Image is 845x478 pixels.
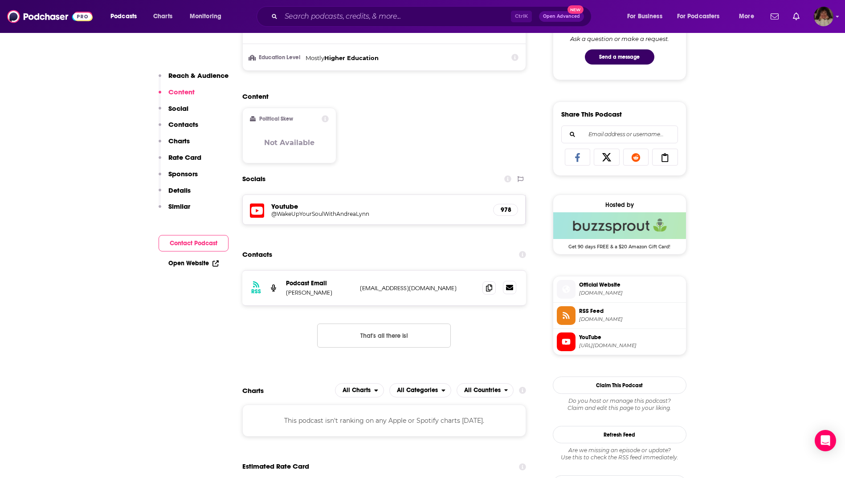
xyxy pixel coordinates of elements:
[317,324,451,348] button: Nothing here.
[168,202,190,211] p: Similar
[265,6,600,27] div: Search podcasts, credits, & more...
[159,120,198,137] button: Contacts
[579,307,682,315] span: RSS Feed
[814,7,833,26] img: User Profile
[250,55,302,61] h3: Education Level
[159,153,201,170] button: Rate Card
[168,186,191,194] p: Details
[168,71,229,80] p: Reach & Audience
[147,9,178,24] a: Charts
[627,10,662,23] span: For Business
[324,54,379,61] span: Higher Education
[739,10,754,23] span: More
[259,116,293,122] h2: Political Skew
[159,186,191,203] button: Details
[242,92,519,101] h2: Content
[306,54,324,61] span: Mostly
[335,383,384,397] h2: Platforms
[242,458,309,475] span: Estimated Rate Card
[553,397,686,412] div: Claim and edit this page to your liking.
[271,211,414,217] h5: @WakeUpYourSoulWithAndreaLynn
[579,333,682,341] span: YouTube
[543,14,580,19] span: Open Advanced
[585,49,654,65] button: Send a message
[281,9,511,24] input: Search podcasts, credits, & more...
[553,239,686,250] span: Get 90 days FREE & a $20 Amazon Gift Card!
[561,126,678,143] div: Search followers
[501,206,510,214] h5: 978
[579,281,682,289] span: Official Website
[159,88,195,104] button: Content
[553,377,686,394] button: Claim This Podcast
[190,10,221,23] span: Monitoring
[567,5,584,14] span: New
[579,316,682,323] span: feeds.buzzsprout.com
[457,383,514,397] h2: Countries
[271,202,486,211] h5: Youtube
[168,259,219,267] a: Open Website
[623,149,649,166] a: Share on Reddit
[557,306,682,325] a: RSS Feed[DOMAIN_NAME]
[242,170,265,187] h2: Socials
[7,8,93,25] img: Podchaser - Follow, Share and Rate Podcasts
[464,387,501,393] span: All Countries
[159,71,229,88] button: Reach & Audience
[360,284,476,292] p: [EMAIL_ADDRESS][DOMAIN_NAME]
[621,9,674,24] button: open menu
[539,11,584,22] button: Open AdvancedNew
[570,35,669,42] div: Ask a question or make a request.
[159,104,188,121] button: Social
[104,9,148,24] button: open menu
[511,11,532,22] span: Ctrl K
[789,9,803,24] a: Show notifications dropdown
[168,137,190,145] p: Charts
[565,149,591,166] a: Share on Facebook
[733,9,765,24] button: open menu
[553,426,686,443] button: Refresh Feed
[343,387,371,393] span: All Charts
[159,235,229,251] button: Contact Podcast
[814,7,833,26] span: Logged in as angelport
[553,201,686,209] div: Hosted by
[184,9,233,24] button: open menu
[286,280,353,287] p: Podcast Email
[168,88,195,96] p: Content
[159,137,190,153] button: Charts
[242,405,527,437] div: This podcast isn't ranking on any Apple or Spotify charts [DATE].
[815,430,836,451] div: Open Intercom Messenger
[652,149,678,166] a: Copy Link
[159,170,198,186] button: Sponsors
[153,10,172,23] span: Charts
[569,126,670,143] input: Email address or username...
[251,288,261,295] h3: RSS
[553,212,686,249] a: Buzzsprout Deal: Get 90 days FREE & a $20 Amazon Gift Card!
[286,289,353,296] p: [PERSON_NAME]
[389,383,451,397] button: open menu
[271,211,486,217] a: @WakeUpYourSoulWithAndreaLynn
[814,7,833,26] button: Show profile menu
[457,383,514,397] button: open menu
[677,10,720,23] span: For Podcasters
[594,149,620,166] a: Share on X/Twitter
[159,202,190,219] button: Similar
[561,110,622,118] h3: Share This Podcast
[397,387,438,393] span: All Categories
[767,9,782,24] a: Show notifications dropdown
[242,386,264,395] h2: Charts
[579,290,682,296] span: buzzsprout.com
[242,246,272,263] h2: Contacts
[168,170,198,178] p: Sponsors
[553,397,686,405] span: Do you host or manage this podcast?
[579,342,682,349] span: https://www.youtube.com/@WakeUpYourSoulWithAndreaLynn
[264,138,314,147] h3: Not Available
[557,332,682,351] a: YouTube[URL][DOMAIN_NAME]
[335,383,384,397] button: open menu
[553,447,686,461] div: Are we missing an episode or update? Use this to check the RSS feed immediately.
[557,280,682,299] a: Official Website[DOMAIN_NAME]
[168,153,201,162] p: Rate Card
[168,120,198,129] p: Contacts
[168,104,188,113] p: Social
[553,212,686,239] img: Buzzsprout Deal: Get 90 days FREE & a $20 Amazon Gift Card!
[110,10,137,23] span: Podcasts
